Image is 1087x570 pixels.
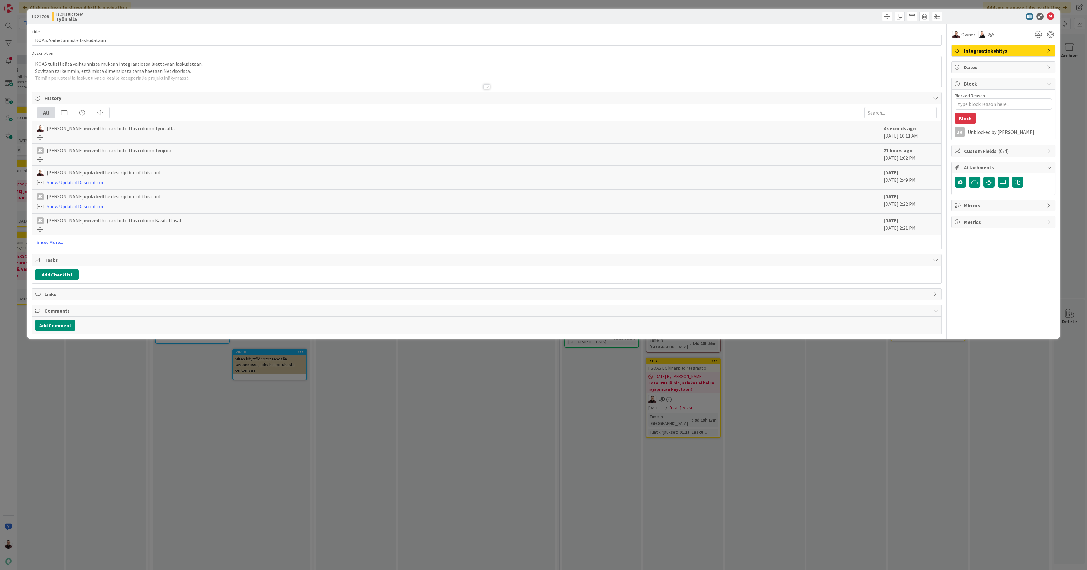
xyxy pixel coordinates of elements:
div: [DATE] 10:11 AM [884,125,937,140]
a: Show Updated Description [47,179,103,186]
input: type card name here... [32,35,941,46]
div: JK [37,147,44,154]
div: [DATE] 1:02 PM [884,147,937,162]
div: [DATE] 2:22 PM [884,193,937,210]
b: moved [84,147,99,153]
b: updated [84,193,103,200]
label: Blocked Reason [955,93,985,98]
span: [PERSON_NAME] this card into this column Käsiteltävät [47,217,182,224]
b: [DATE] [884,193,898,200]
img: AA [37,169,44,176]
span: Block [964,80,1044,87]
b: updated [84,169,103,176]
button: Add Comment [35,320,75,331]
label: Title [32,29,40,35]
img: AN [978,31,985,38]
span: History [45,94,930,102]
b: moved [84,217,99,224]
div: Unblocked by [PERSON_NAME] [968,129,1052,135]
b: [DATE] [884,217,898,224]
div: JK [955,127,965,137]
b: [DATE] [884,169,898,176]
span: Comments [45,307,930,314]
div: All [37,107,55,118]
b: 21 hours ago [884,147,913,153]
span: [PERSON_NAME] the description of this card [47,193,160,200]
span: Description [32,50,53,56]
span: Taloustuotteet [56,12,83,16]
span: Owner [961,31,975,38]
span: Custom Fields [964,147,1044,155]
span: Integraatiokehitys [964,47,1044,54]
p: Sovitaan tarkemmin, että mistä dimensiosta tämä haetaan Netvisorista. [35,68,938,75]
span: ID [32,13,49,20]
span: [PERSON_NAME] this card into this column Työn alla [47,125,175,132]
button: Block [955,113,976,124]
span: Dates [964,64,1044,71]
span: Tasks [45,256,930,264]
img: AA [37,125,44,132]
span: Metrics [964,218,1044,226]
span: [PERSON_NAME] this card into this column Työjono [47,147,173,154]
b: 4 seconds ago [884,125,916,131]
input: Search... [864,107,937,118]
b: Työn alla [56,16,83,21]
b: 21708 [36,13,49,20]
div: JK [37,193,44,200]
img: AA [952,31,960,38]
a: Show Updated Description [47,203,103,210]
b: moved [84,125,99,131]
span: [PERSON_NAME] the description of this card [47,169,160,176]
div: [DATE] 2:21 PM [884,217,937,232]
span: ( 0/4 ) [998,148,1009,154]
span: Links [45,290,930,298]
span: Mirrors [964,202,1044,209]
div: JK [37,217,44,224]
button: Add Checklist [35,269,79,280]
span: Attachments [964,164,1044,171]
a: Show More... [37,238,936,246]
div: [DATE] 2:49 PM [884,169,937,186]
p: KOAS tulisi lisätä vaihtunniste mukaan integraatiossa luettavaan laskudataan. [35,60,938,68]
